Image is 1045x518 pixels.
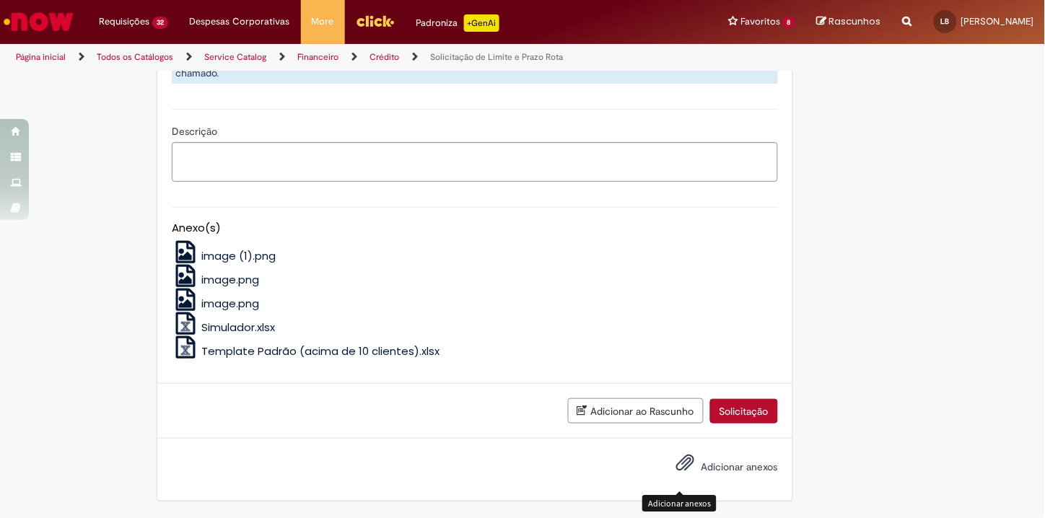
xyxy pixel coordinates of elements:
span: Template Padrão (acima de 10 clientes).xlsx [201,343,440,359]
button: Adicionar anexos [673,449,699,483]
span: Requisições [99,14,149,29]
span: Rascunhos [829,14,881,28]
img: ServiceNow [1,7,76,36]
span: LB [941,17,950,26]
a: Rascunhos [817,15,881,29]
a: Service Catalog [204,51,266,63]
span: Simulador.xlsx [201,320,275,335]
span: Despesas Corporativas [190,14,290,29]
span: 32 [152,17,168,29]
a: Todos os Catálogos [97,51,173,63]
ul: Trilhas de página [11,44,686,71]
span: image (1).png [201,248,276,263]
span: image.png [201,272,259,287]
a: Crédito [370,51,399,63]
h5: Anexo(s) [172,222,778,234]
span: image.png [201,296,259,311]
div: Adicionar anexos [642,495,717,512]
a: image.png [172,296,260,311]
div: Padroniza [416,14,499,32]
p: +GenAi [464,14,499,32]
a: Financeiro [297,51,338,63]
a: Página inicial [16,51,66,63]
span: Descrição [172,125,220,138]
a: Template Padrão (acima de 10 clientes).xlsx [172,343,440,359]
a: image (1).png [172,248,276,263]
span: Adicionar anexos [701,460,778,473]
span: [PERSON_NAME] [961,15,1034,27]
a: Solicitação de Limite e Prazo Rota [430,51,563,63]
span: 8 [783,17,795,29]
span: Favoritos [740,14,780,29]
a: Simulador.xlsx [172,320,276,335]
button: Adicionar ao Rascunho [568,398,704,423]
button: Solicitação [710,399,778,423]
a: image.png [172,272,260,287]
textarea: Descrição [172,142,778,181]
img: click_logo_yellow_360x200.png [356,10,395,32]
span: More [312,14,334,29]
